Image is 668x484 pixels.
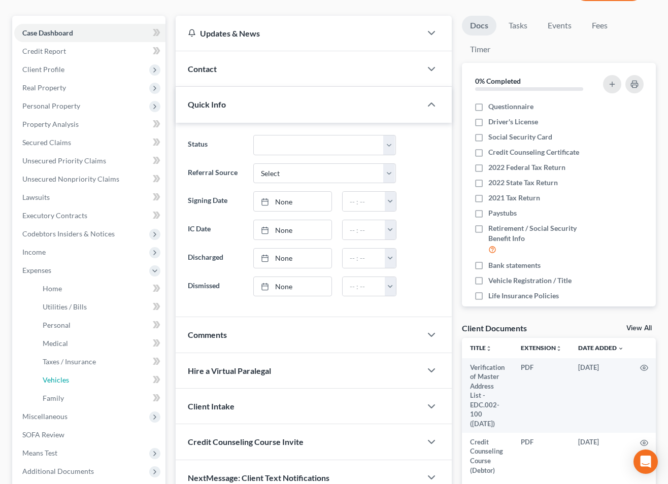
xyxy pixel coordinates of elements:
span: Quick Info [188,99,226,109]
input: -- : -- [343,192,385,211]
strong: 0% Completed [475,77,521,85]
span: Personal [43,321,71,329]
label: Discharged [183,248,248,268]
label: Signing Date [183,191,248,212]
span: Real Property [22,83,66,92]
span: Vehicle Registration / Title [488,275,572,286]
a: Medical [35,334,165,353]
i: expand_more [618,345,624,352]
span: Executory Contracts [22,211,87,220]
span: SOFA Review [22,430,64,439]
a: Secured Claims [14,133,165,152]
a: Property Analysis [14,115,165,133]
a: None [254,220,331,239]
span: Taxes / Insurance [43,357,96,366]
div: Open Intercom Messenger [633,450,658,474]
a: Fees [584,16,616,36]
span: Hire a Virtual Paralegal [188,366,271,375]
a: Tasks [500,16,536,36]
a: None [254,277,331,296]
span: Medical [43,339,68,348]
label: Referral Source [183,163,248,184]
a: Unsecured Nonpriority Claims [14,170,165,188]
span: Expenses [22,266,51,274]
td: PDF [513,433,570,479]
a: Docs [462,16,496,36]
span: Paystubs [488,208,517,218]
span: Case Dashboard [22,28,73,37]
a: SOFA Review [14,426,165,444]
a: Date Added expand_more [578,344,624,352]
a: Titleunfold_more [470,344,492,352]
i: unfold_more [486,345,492,352]
span: 2022 Federal Tax Return [488,162,565,172]
span: Additional Documents [22,467,94,475]
span: Vehicles [43,375,69,384]
td: [DATE] [570,433,632,479]
span: Contact [188,64,217,74]
a: Personal [35,316,165,334]
span: Driver's License [488,117,538,127]
span: Credit Counseling Course Invite [188,437,304,446]
span: Income [22,248,46,256]
a: Taxes / Insurance [35,353,165,371]
span: Family [43,394,64,402]
a: Timer [462,40,498,59]
a: Events [540,16,580,36]
a: Case Dashboard [14,24,165,42]
span: NextMessage: Client Text Notifications [188,473,329,482]
a: Home [35,280,165,298]
span: 2021 Tax Return [488,193,540,203]
a: None [254,249,331,268]
label: Status [183,135,248,155]
span: Credit Counseling Certificate [488,147,579,157]
span: Personal Property [22,101,80,110]
span: Means Test [22,448,57,457]
span: Lawsuits [22,193,50,201]
a: Lawsuits [14,188,165,206]
a: Executory Contracts [14,206,165,225]
span: Secured Claims [22,138,71,147]
span: Utilities / Bills [43,302,87,311]
span: Home [43,284,62,293]
i: unfold_more [556,345,562,352]
div: Updates & News [188,28,409,39]
span: Client Intake [188,401,235,411]
td: [DATE] [570,358,632,433]
span: Unsecured Nonpriority Claims [22,175,119,183]
input: -- : -- [343,277,385,296]
span: 2022 State Tax Return [488,178,558,188]
span: Social Security Card [488,132,552,142]
a: View All [626,325,652,332]
label: Dismissed [183,276,248,297]
input: -- : -- [343,220,385,239]
a: Unsecured Priority Claims [14,152,165,170]
a: Credit Report [14,42,165,60]
a: None [254,192,331,211]
span: Unsecured Priority Claims [22,156,106,165]
td: Credit Counseling Course (Debtor) [462,433,513,479]
span: Client Profile [22,65,64,74]
div: Client Documents [462,323,527,333]
input: -- : -- [343,249,385,268]
span: Questionnaire [488,101,533,112]
span: Bank statements [488,260,541,270]
span: Property Analysis [22,120,79,128]
label: IC Date [183,220,248,240]
td: PDF [513,358,570,433]
a: Utilities / Bills [35,298,165,316]
a: Extensionunfold_more [521,344,562,352]
td: Verification of Master Address List - EDC.002-100 ([DATE]) [462,358,513,433]
span: Retirement Account Statements Showing Balance [488,306,599,326]
span: Codebtors Insiders & Notices [22,229,115,238]
span: Comments [188,330,227,339]
span: Retirement / Social Security Benefit Info [488,223,599,244]
span: Credit Report [22,47,66,55]
span: Miscellaneous [22,412,68,421]
a: Vehicles [35,371,165,389]
span: Life Insurance Policies [488,291,559,301]
a: Family [35,389,165,407]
